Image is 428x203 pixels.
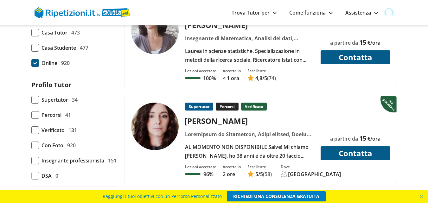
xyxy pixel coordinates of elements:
span: Supertutor [42,95,68,104]
span: Percorsi [42,111,61,119]
span: a partire da [330,39,358,46]
a: RICHIEDI UNA CONSULENZA GRATUITA [227,191,326,201]
p: Supertutor [185,103,213,111]
div: Laurea in scienze statistiche. Specializzazione in metodi della ricerca sociale. Ricercatore Ista... [182,47,316,64]
span: (58) [263,171,272,178]
span: Raggiungi i tuoi obiettivi con un Percorso Personalizzato [103,191,222,201]
span: 920 [61,59,70,67]
div: Eccellente [247,68,276,73]
span: 131 [68,126,77,135]
a: 5/5(58) [247,171,272,178]
span: €/ora [367,39,380,46]
a: Trova Tutor per [232,9,277,16]
p: < 1 ora [223,75,241,82]
span: (74) [267,75,276,82]
span: 15 [359,134,366,143]
span: 34 [72,95,78,104]
img: logo Skuola.net | Ripetizioni.it [35,7,131,18]
p: 2 ore [223,171,241,178]
span: 4,8 [255,75,262,82]
button: Contatta [321,50,390,64]
span: 920 [67,141,76,150]
span: 473 [71,28,80,37]
a: Come funziona [289,9,333,16]
button: Contatta [321,146,390,160]
a: logo Skuola.net | Ripetizioni.it [35,9,131,16]
span: Insegnante professionista [42,156,104,165]
p: Percorsi [216,103,239,111]
a: 4,8/5(74) [247,75,276,82]
div: Lezioni accettate [185,68,216,73]
span: Online [42,59,57,67]
div: AL MOMENTO NON DISPONIBILE Salve! Mi chiamo [PERSON_NAME], ho 38 anni e da oltre 20 faccio ripeti... [182,143,316,160]
span: 41 [65,111,71,119]
span: /5 [255,171,263,178]
div: [GEOGRAPHIC_DATA] [288,171,341,178]
img: tutor a Monterotondo - Claudia [131,7,179,54]
span: 15 [359,38,366,47]
span: /5 [255,75,267,82]
span: a partire da [330,135,358,142]
div: Dove [281,164,341,169]
span: 477 [80,43,88,52]
span: 151 [108,156,117,165]
p: Verificato [241,103,267,111]
a: Assistenza [345,9,378,16]
div: Loremipsum do Sitametcon, Adipi elitsed, Doeiu tempo in utlab etdol, Magna aliqu enimadm, Veniamq... [182,130,316,139]
div: Accetta in [223,68,241,73]
span: Con Foto [42,141,63,150]
div: Lezioni accettate [185,164,216,169]
span: Casa Tutor [42,28,67,37]
img: Piu prenotato [380,96,398,113]
label: Profilo Tutor [31,80,71,89]
div: Eccellente [247,164,272,169]
div: Accetta in [223,164,241,169]
img: tutor a Firenze - Serena [131,103,179,150]
span: Casa Studente [42,43,76,52]
span: €/ora [367,135,380,142]
span: 5 [255,171,258,178]
p: 100% [203,75,216,82]
div: [PERSON_NAME] [182,116,316,126]
span: DSA [42,171,52,180]
span: 0 [55,171,58,180]
span: Verificato [42,126,65,135]
p: 96% [203,171,214,178]
img: user avatar [384,8,394,17]
div: Insegnante di Matematica, Analisi dei dati, Econometria, Matematica finanziaria, Metodi quantitat... [182,34,316,43]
